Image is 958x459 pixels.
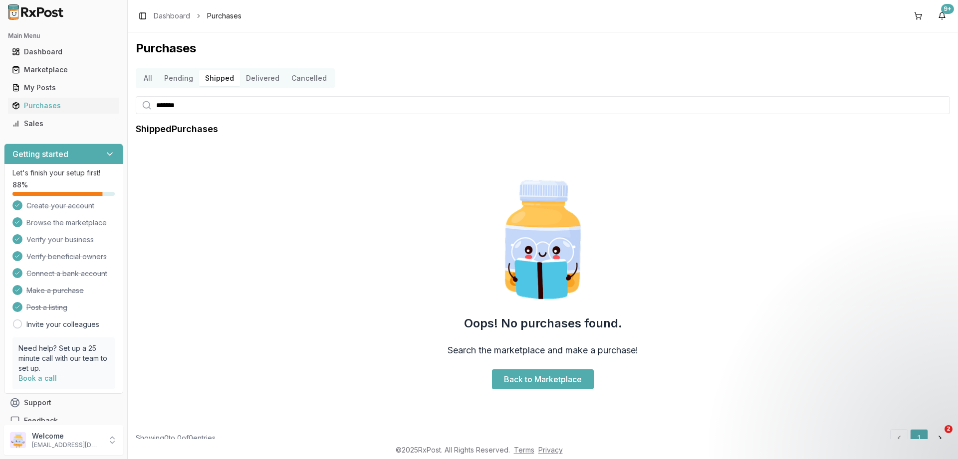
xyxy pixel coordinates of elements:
span: Feedback [24,416,58,426]
span: Verify your business [26,235,94,245]
a: Dashboard [8,43,119,61]
a: My Posts [8,79,119,97]
a: Terms [514,446,534,454]
p: [EMAIL_ADDRESS][DOMAIN_NAME] [32,441,101,449]
div: Dashboard [12,47,115,57]
a: Dashboard [154,11,190,21]
span: Connect a bank account [26,269,107,279]
a: Privacy [538,446,563,454]
p: Welcome [32,431,101,441]
button: Support [4,394,123,412]
a: Book a call [18,374,57,382]
div: My Posts [12,83,115,93]
button: Dashboard [4,44,123,60]
button: Marketplace [4,62,123,78]
div: 9+ [941,4,954,14]
span: Make a purchase [26,286,84,296]
button: All [138,70,158,86]
span: 88 % [12,180,28,190]
h1: Purchases [136,40,950,56]
h2: Oops! No purchases found. [464,315,622,331]
p: Need help? Set up a 25 minute call with our team to set up. [18,343,109,373]
img: RxPost Logo [4,4,68,20]
a: 1 [910,429,928,447]
a: Marketplace [8,61,119,79]
nav: pagination [890,429,950,447]
button: Cancelled [285,70,333,86]
a: Back to Marketplace [492,369,594,389]
button: Feedback [4,412,123,430]
button: Purchases [4,98,123,114]
span: Create your account [26,201,94,211]
img: Smart Pill Bottle [479,176,607,304]
h1: Shipped Purchases [136,122,218,136]
button: 9+ [934,8,950,24]
button: Delivered [240,70,285,86]
img: User avatar [10,432,26,448]
button: Pending [158,70,199,86]
span: Post a listing [26,303,67,312]
button: My Posts [4,80,123,96]
p: Let's finish your setup first! [12,168,115,178]
div: Showing 0 to 0 of 0 entries [136,433,216,443]
a: Purchases [8,97,119,115]
span: Verify beneficial owners [26,252,107,262]
nav: breadcrumb [154,11,241,21]
a: Sales [8,115,119,133]
button: Shipped [199,70,240,86]
span: 2 [945,425,953,433]
div: Sales [12,119,115,129]
span: Browse the marketplace [26,218,107,228]
a: Invite your colleagues [26,319,99,329]
span: Purchases [207,11,241,21]
button: Sales [4,116,123,132]
iframe: Intercom live chat [924,425,948,449]
div: Purchases [12,101,115,111]
h3: Search the marketplace and make a purchase! [448,343,638,357]
h2: Main Menu [8,32,119,40]
div: Marketplace [12,65,115,75]
h3: Getting started [12,148,68,160]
